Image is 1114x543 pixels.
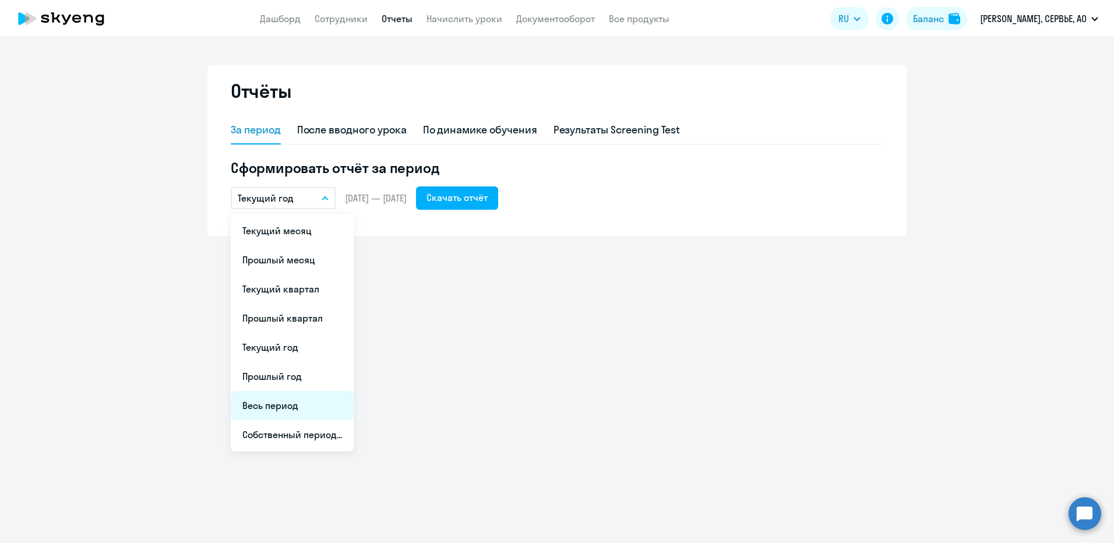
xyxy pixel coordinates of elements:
[516,13,595,24] a: Документооборот
[913,12,944,26] div: Баланс
[416,186,498,210] button: Скачать отчёт
[426,13,502,24] a: Начислить уроки
[231,79,291,103] h2: Отчёты
[238,191,294,205] p: Текущий год
[231,158,883,177] h5: Сформировать отчёт за период
[423,122,537,137] div: По динамике обучения
[609,13,669,24] a: Все продукты
[260,13,301,24] a: Дашборд
[906,7,967,30] button: Балансbalance
[949,13,960,24] img: balance
[297,122,407,137] div: После вводного урока
[974,5,1104,33] button: [PERSON_NAME], СЕРВЬЕ, АО
[231,187,336,209] button: Текущий год
[554,122,681,137] div: Результаты Screening Test
[382,13,413,24] a: Отчеты
[231,122,281,137] div: За период
[830,7,869,30] button: RU
[980,12,1087,26] p: [PERSON_NAME], СЕРВЬЕ, АО
[345,192,407,204] span: [DATE] — [DATE]
[426,191,488,204] div: Скачать отчёт
[838,12,849,26] span: RU
[315,13,368,24] a: Сотрудники
[231,214,354,452] ul: RU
